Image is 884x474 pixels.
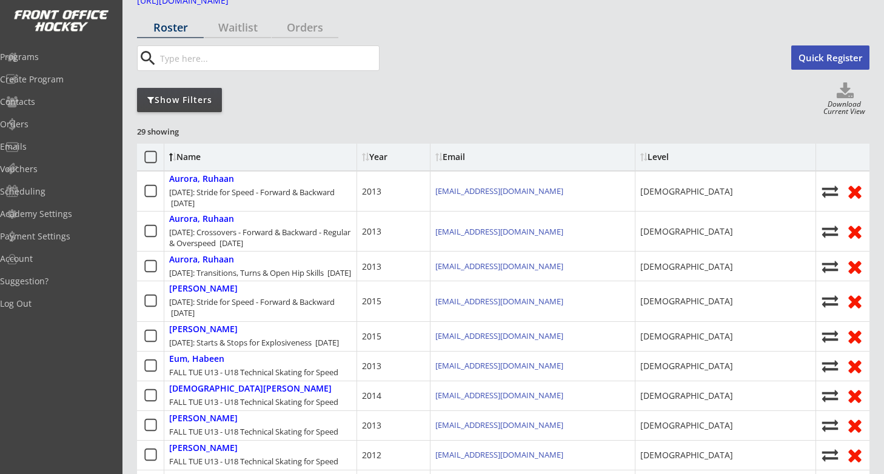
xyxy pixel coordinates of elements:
[640,360,733,372] div: [DEMOGRAPHIC_DATA]
[821,223,839,239] button: Move player
[169,227,352,249] div: [DATE]: Crossovers - Forward & Backward - Regular & Overspeed [DATE]
[272,22,338,33] div: Orders
[362,295,381,307] div: 2015
[169,413,238,424] div: [PERSON_NAME]
[640,185,733,198] div: [DEMOGRAPHIC_DATA]
[435,390,563,401] a: [EMAIL_ADDRESS][DOMAIN_NAME]
[169,337,339,348] div: [DATE]: Starts & Stops for Explosiveness [DATE]
[821,447,839,463] button: Move player
[169,456,338,467] div: FALL TUE U13 - U18 Technical Skating for Speed
[640,419,733,432] div: [DEMOGRAPHIC_DATA]
[169,426,338,437] div: FALL TUE U13 - U18 Technical Skating for Speed
[13,10,109,32] img: FOH%20White%20Logo%20Transparent.png
[435,360,563,371] a: [EMAIL_ADDRESS][DOMAIN_NAME]
[821,417,839,433] button: Move player
[435,449,563,460] a: [EMAIL_ADDRESS][DOMAIN_NAME]
[158,46,379,70] input: Type here...
[169,443,238,453] div: [PERSON_NAME]
[640,225,733,238] div: [DEMOGRAPHIC_DATA]
[821,258,839,275] button: Move player
[845,446,865,464] button: Remove from roster (no refund)
[362,360,381,372] div: 2013
[821,328,839,344] button: Move player
[435,296,563,307] a: [EMAIL_ADDRESS][DOMAIN_NAME]
[137,94,222,106] div: Show Filters
[137,126,224,137] div: 29 showing
[821,387,839,404] button: Move player
[169,174,234,184] div: Aurora, Ruhaan
[169,153,268,161] div: Name
[845,222,865,241] button: Remove from roster (no refund)
[435,419,563,430] a: [EMAIL_ADDRESS][DOMAIN_NAME]
[169,284,238,294] div: [PERSON_NAME]
[845,416,865,435] button: Remove from roster (no refund)
[821,358,839,374] button: Move player
[362,261,381,273] div: 2013
[169,267,351,278] div: [DATE]: Transitions, Turns & Open Hip Skills [DATE]
[169,396,338,407] div: FALL TUE U13 - U18 Technical Skating for Speed
[791,45,869,70] button: Quick Register
[362,419,381,432] div: 2013
[169,187,352,209] div: [DATE]: Stride for Speed - Forward & Backward [DATE]
[640,153,749,161] div: Level
[845,257,865,276] button: Remove from roster (no refund)
[640,449,733,461] div: [DEMOGRAPHIC_DATA]
[362,449,381,461] div: 2012
[137,22,204,33] div: Roster
[362,153,425,161] div: Year
[169,354,224,364] div: Eum, Habeen
[845,327,865,345] button: Remove from roster (no refund)
[435,330,563,341] a: [EMAIL_ADDRESS][DOMAIN_NAME]
[845,182,865,201] button: Remove from roster (no refund)
[169,255,234,265] div: Aurora, Ruhaan
[821,183,839,199] button: Move player
[819,101,869,117] div: Download Current View
[169,324,238,335] div: [PERSON_NAME]
[640,295,733,307] div: [DEMOGRAPHIC_DATA]
[435,261,563,272] a: [EMAIL_ADDRESS][DOMAIN_NAME]
[640,330,733,342] div: [DEMOGRAPHIC_DATA]
[169,214,234,224] div: Aurora, Ruhaan
[821,82,869,101] button: Click to download full roster. Your browser settings may try to block it, check your security set...
[435,153,544,161] div: Email
[362,390,381,402] div: 2014
[435,185,563,196] a: [EMAIL_ADDRESS][DOMAIN_NAME]
[362,330,381,342] div: 2015
[640,390,733,402] div: [DEMOGRAPHIC_DATA]
[169,384,332,394] div: [DEMOGRAPHIC_DATA][PERSON_NAME]
[845,386,865,405] button: Remove from roster (no refund)
[362,185,381,198] div: 2013
[138,48,158,68] button: search
[821,293,839,309] button: Move player
[845,356,865,375] button: Remove from roster (no refund)
[362,225,381,238] div: 2013
[435,226,563,237] a: [EMAIL_ADDRESS][DOMAIN_NAME]
[169,367,338,378] div: FALL TUE U13 - U18 Technical Skating for Speed
[640,261,733,273] div: [DEMOGRAPHIC_DATA]
[845,292,865,310] button: Remove from roster (no refund)
[204,22,271,33] div: Waitlist
[169,296,352,318] div: [DATE]: Stride for Speed - Forward & Backward [DATE]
